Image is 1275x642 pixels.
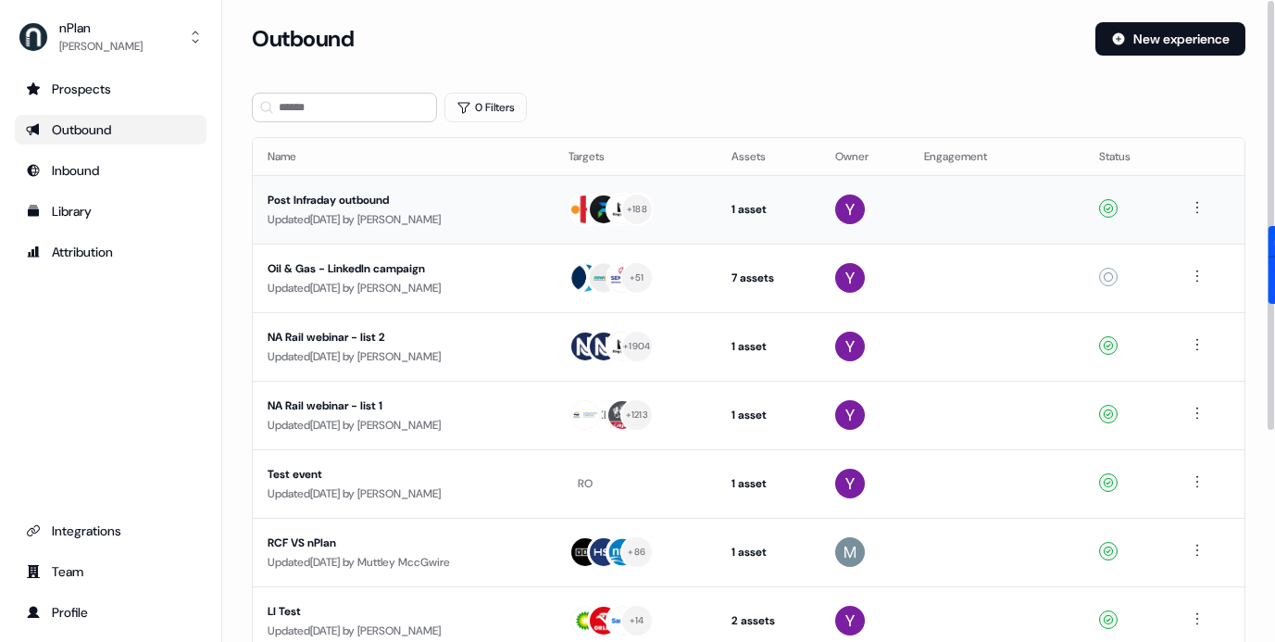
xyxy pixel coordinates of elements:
[26,603,195,622] div: Profile
[731,269,806,287] div: 7 assets
[909,138,1084,175] th: Engagement
[26,522,195,540] div: Integrations
[268,210,539,229] div: Updated [DATE] by [PERSON_NAME]
[597,406,609,424] div: KL
[268,328,539,346] div: NA Rail webinar - list 2
[717,138,820,175] th: Assets
[820,138,909,175] th: Owner
[835,606,865,636] img: Yuriy
[835,537,865,567] img: Muttley
[628,544,645,560] div: + 86
[731,406,806,424] div: 1 asset
[26,562,195,581] div: Team
[630,270,644,286] div: + 51
[268,485,539,503] div: Updated [DATE] by [PERSON_NAME]
[268,534,539,552] div: RCF VS nPlan
[268,465,539,484] div: Test event
[15,74,206,104] a: Go to prospects
[444,93,527,122] button: 0 Filters
[731,200,806,219] div: 1 asset
[15,115,206,145] a: Go to outbound experience
[626,407,648,423] div: + 1213
[731,337,806,356] div: 1 asset
[26,120,195,139] div: Outbound
[731,611,806,630] div: 2 assets
[26,161,195,180] div: Inbound
[835,400,865,430] img: Yuriy
[835,469,865,498] img: Yuriy
[627,201,647,218] div: + 188
[59,37,143,56] div: [PERSON_NAME]
[554,138,717,175] th: Targets
[835,263,865,293] img: Yuriy
[15,516,206,546] a: Go to integrations
[1084,138,1171,175] th: Status
[59,19,143,37] div: nPlan
[268,622,539,640] div: Updated [DATE] by [PERSON_NAME]
[268,347,539,366] div: Updated [DATE] by [PERSON_NAME]
[15,598,206,627] a: Go to profile
[835,332,865,361] img: Yuriy
[578,474,593,493] div: RO
[731,543,806,561] div: 1 asset
[253,138,554,175] th: Name
[15,156,206,185] a: Go to Inbound
[268,397,539,415] div: NA Rail webinar - list 1
[268,191,539,209] div: Post Infraday outbound
[252,25,354,53] h3: Outbound
[630,612,644,629] div: + 14
[268,553,539,572] div: Updated [DATE] by Muttley MccGwire
[1095,22,1245,56] button: New experience
[26,202,195,220] div: Library
[268,602,539,621] div: LI Test
[15,15,206,59] button: nPlan[PERSON_NAME]
[835,195,865,224] img: Yuriy
[268,416,539,434] div: Updated [DATE] by [PERSON_NAME]
[623,338,650,355] div: + 1904
[268,279,539,297] div: Updated [DATE] by [PERSON_NAME]
[15,557,206,586] a: Go to team
[26,243,195,261] div: Attribution
[15,237,206,267] a: Go to attribution
[731,474,806,493] div: 1 asset
[15,196,206,226] a: Go to templates
[26,80,195,98] div: Prospects
[268,259,539,278] div: Oil & Gas - LinkedIn campaign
